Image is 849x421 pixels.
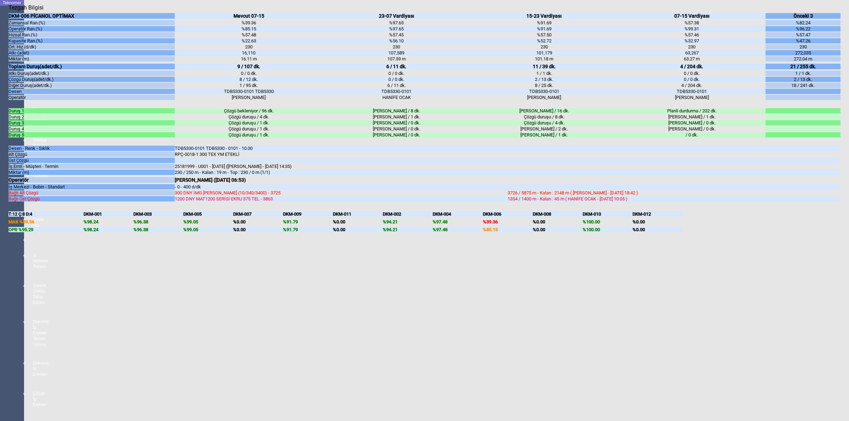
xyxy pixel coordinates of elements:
div: Zamansal Ran.(%) [8,20,175,25]
div: Çözgü Duruş(adet/dk.) [8,77,175,82]
div: 16.11 m [175,56,322,62]
div: %97.65 [323,26,470,31]
div: 07-15 Vardiyası [618,13,766,19]
div: %57.45 [323,32,470,37]
div: [PERSON_NAME] / 0 dk. [618,120,766,125]
div: Diğer Duruş(adet/dk.) [8,83,175,88]
div: %57.47 [766,32,841,37]
div: %85.15 [175,26,322,31]
div: 8 / 25 dk. [470,83,618,88]
div: 272.04 m [766,56,841,62]
div: 63.27 m [618,56,766,62]
div: Üst Çözgü [8,158,175,163]
div: Çözgü duruşu / 4 dk. [175,114,322,119]
div: 6 / 11 dk. [323,83,470,88]
div: %99.05 [183,227,233,232]
div: %39.36 [483,219,533,224]
div: [PERSON_NAME] / 1 dk. [618,114,766,119]
div: 1 / 95 dk. [175,83,322,88]
div: [PERSON_NAME] / 0 dk. [323,126,470,131]
div: 25181999 - U001 - [DATE] ([PERSON_NAME] - [DATE] 14:35) [175,164,508,169]
div: [PERSON_NAME] / 0 dk. [618,126,766,131]
div: Çözgü duruşu / 1 dk. [175,120,322,125]
div: 9 / 107 dk. [175,64,322,69]
div: %99.05 [183,219,233,224]
div: [PERSON_NAME] ([DATE] 06:53) [175,177,508,183]
div: Duruş 2 [8,114,175,119]
div: Önceki 3 [766,13,841,19]
div: 11 / 39 dk. [470,64,618,69]
div: 0 / 0 dk. [175,71,322,76]
div: Operatör [8,177,175,183]
div: [PERSON_NAME] / 16 dk. [470,108,618,113]
div: 0 / 0 dk. [323,77,470,82]
div: OPR %95.29 [8,227,83,232]
div: Ort. Hız (d/dk) [8,44,175,49]
div: [PERSON_NAME] / 0 dk. [323,120,470,125]
div: 6 / 11 dk. [323,64,470,69]
div: 1 / 1 dk. [470,71,618,76]
div: Duruş 5 [8,132,175,138]
div: %52.72 [470,38,618,43]
div: [PERSON_NAME] / 1 dk. [470,132,618,138]
div: Operatör Ran.(%) [8,26,175,31]
div: %96.38 [133,227,183,232]
div: 230 [618,44,766,49]
div: %47.26 [766,38,841,43]
div: 2 / 13 dk. [766,77,841,82]
div: %0.00 [533,219,583,224]
div: [PERSON_NAME] [470,95,618,100]
div: 23-07 Vardiyası [323,13,470,19]
div: DKM-005 [183,211,233,217]
div: 0 / 0 dk. [618,77,766,82]
div: 1200 DNY MAT1200 SERİSİ EKRU 375 TEL - 3863 [175,196,508,201]
div: [PERSON_NAME] [175,95,322,100]
div: 230 [470,44,618,49]
div: [PERSON_NAME] / 1 dk. [323,114,470,119]
div: 16,110 [175,50,322,55]
div: %0.00 [233,227,283,232]
div: DKM-011 [333,211,383,217]
div: %0.00 [233,219,283,224]
div: [PERSON_NAME] / 0 dk. [323,132,470,138]
div: Desen - Renk - Sıklık [8,146,175,151]
div: %100.00 [583,219,633,224]
div: 0 / 0 dk. [323,71,470,76]
div: 101.18 m [470,56,618,62]
div: 230 [766,44,841,49]
div: TDB5330-0101 TDB5330 - 0101 - 10.00 [175,146,508,151]
div: İş Emri - Müşteri - Termin [8,164,175,169]
div: %98.24 [83,219,133,224]
div: DKM-001 [83,211,133,217]
div: Kapasite Ran.(%) [8,38,175,43]
div: %0.00 [533,227,583,232]
div: MAK %89.56 [8,219,83,224]
div: %57.46 [618,32,766,37]
div: %32.97 [618,38,766,43]
div: %97.48 [433,227,483,232]
div: %96.38 [133,219,183,224]
div: - 0 - 400 d/dk [175,184,508,189]
div: %98.24 [83,227,133,232]
div: 2 / 13 dk. [470,77,618,82]
div: Tezgah Bilgisi [8,4,46,11]
div: 107,589 [323,50,470,55]
div: Çözgü bekleniyor / 96 dk. [175,108,322,113]
div: 4 / 204 dk. [618,83,766,88]
div: DKM-009 [283,211,333,217]
div: 21 / 255 dk. [766,64,841,69]
div: Çözgü duruşu / 4 dk. [470,120,618,125]
div: Çözgü duruşu / 8 dk. [470,114,618,119]
div: Hızsal Ran.(%) [8,32,175,37]
div: Planli durdurma / 202 dk. [618,108,766,113]
div: Çözgü duruşu / 1 dk. [175,132,322,138]
div: %91.69 [470,20,618,25]
div: %57.50 [470,32,618,37]
div: 230 [323,44,470,49]
div: DKM-006 [483,211,533,217]
div: 300 DNY İMG [PERSON_NAME] (10/340/3400) - 3725 [175,190,508,195]
div: Çözgü duruşu / 1 dk. [175,126,322,131]
div: DKM-004 [433,211,483,217]
div: %57.48 [175,32,322,37]
div: Bağlı Alt Çözgü [8,190,175,195]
